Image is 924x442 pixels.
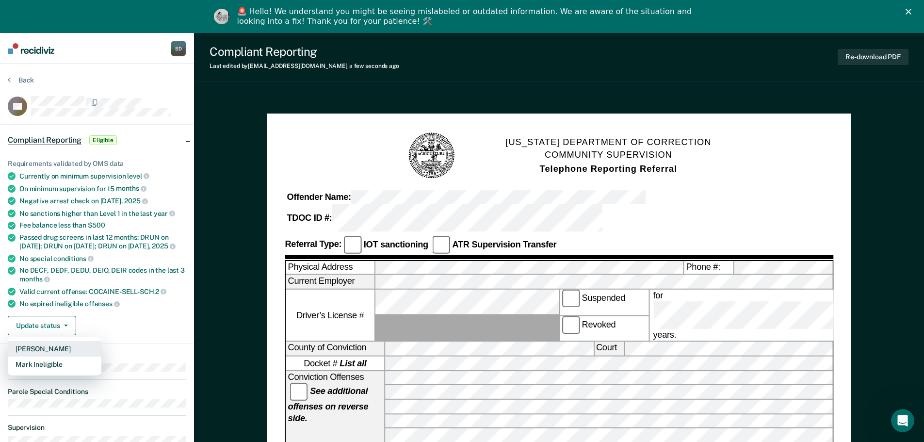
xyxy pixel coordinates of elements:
div: No sanctions higher than Level 1 in the last [19,209,186,218]
strong: TDOC ID #: [287,213,332,223]
div: No expired ineligible [19,299,186,308]
input: Suspended [562,290,580,308]
button: Re-download PDF [838,49,908,65]
img: Recidiviz [8,43,54,54]
dt: Supervision [8,424,186,432]
strong: Offender Name: [287,192,351,202]
div: No special [19,254,186,263]
label: Current Employer [286,275,374,289]
span: 2025 [152,242,175,250]
span: months [19,275,50,283]
span: a few seconds ago [349,63,399,69]
div: Passed drug screens in last 12 months: DRUN on [DATE]; DRUN on [DATE]; DRUN on [DATE], [19,233,186,250]
button: SD [171,41,186,56]
img: Profile image for Kim [214,9,229,24]
label: Court [594,342,623,356]
label: Phone #: [684,261,733,274]
div: Requirements validated by OMS data [8,160,186,168]
input: ATR Supervision Transfer [432,236,450,254]
span: months [116,184,146,192]
span: COCAINE-SELL-SCH.2 [89,288,166,295]
div: Close [906,9,915,15]
span: 2025 [124,197,147,205]
strong: ATR Supervision Transfer [452,239,556,249]
strong: IOT sanctioning [363,239,428,249]
div: Fee balance less than [19,221,186,229]
div: Compliant Reporting [210,45,399,59]
img: TN Seal [407,131,456,180]
span: Compliant Reporting [8,135,81,145]
div: Last edited by [EMAIL_ADDRESS][DOMAIN_NAME] [210,63,399,69]
label: Driver’s License # [286,290,374,341]
button: Mark Ineligible [8,357,101,372]
span: conditions [53,255,93,262]
span: Eligible [89,135,117,145]
div: S D [171,41,186,56]
div: Currently on minimum supervision [19,172,186,180]
input: IOT sanctioning [343,236,361,254]
button: Back [8,76,34,84]
div: Negative arrest check on [DATE], [19,196,186,205]
strong: List all [340,359,366,368]
span: year [154,210,175,217]
label: Revoked [560,316,648,341]
div: On minimum supervision for 15 [19,184,186,193]
span: Docket # [304,358,366,369]
span: offenses [85,300,120,308]
input: Revoked [562,316,580,334]
input: See additional offenses on reverse side. [290,383,308,401]
span: $500 [88,221,105,229]
button: [PERSON_NAME] [8,341,101,357]
input: for years. [653,301,923,329]
label: Suspended [560,290,648,315]
div: No DECF, DEDF, DEDU, DEIO, DEIR codes in the last 3 [19,266,186,283]
strong: See additional offenses on reverse side. [288,386,368,423]
label: Physical Address [286,261,374,274]
span: level [127,172,149,180]
div: 🚨 Hello! We understand you might be seeing mislabeled or outdated information. We are aware of th... [237,7,695,26]
strong: Referral Type: [285,239,341,249]
iframe: Intercom live chat [891,409,914,432]
div: Valid current offense: [19,287,186,296]
h1: [US_STATE] DEPARTMENT OF CORRECTION COMMUNITY SUPERVISION [505,136,711,176]
dt: Parole Special Conditions [8,388,186,396]
button: Update status [8,316,76,335]
label: County of Conviction [286,342,384,356]
strong: Telephone Reporting Referral [539,164,677,173]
